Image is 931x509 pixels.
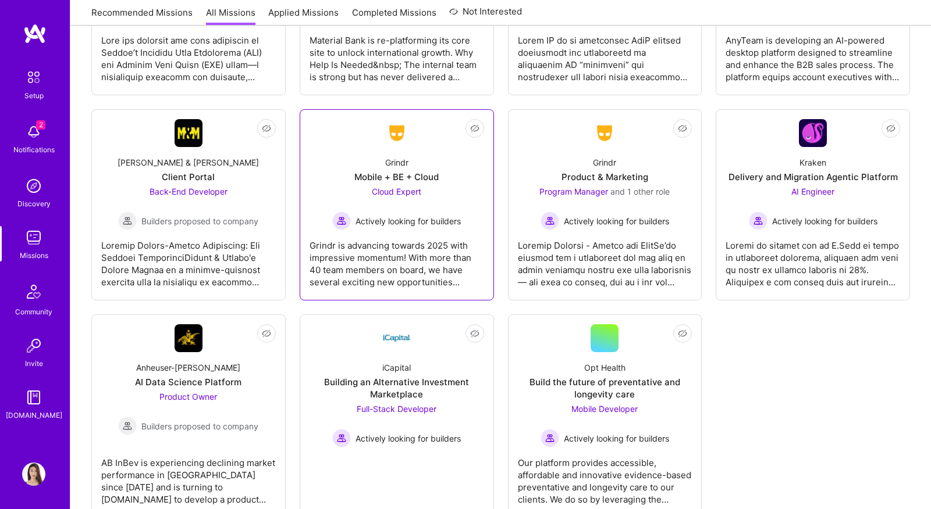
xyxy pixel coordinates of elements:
div: Missions [20,249,48,261]
div: Kraken [799,156,826,169]
span: Actively looking for builders [564,215,669,227]
div: Loremi do sitamet con ad E.Sedd ei tempo in utlaboreet dolorema, aliquaen adm veni qu nostr ex ul... [726,230,900,288]
img: teamwork [22,226,45,249]
span: AI Engineer [791,187,834,196]
img: Actively looking for builders [332,429,351,447]
img: Company Logo [175,324,202,352]
img: logo [23,23,47,44]
i: icon EyeClosed [470,329,479,338]
div: Lore ips dolorsit ame cons adipiscin el Seddoe’t Incididu Utla Etdolorema (ALI) eni Adminim Veni ... [101,25,276,83]
div: [PERSON_NAME] & [PERSON_NAME] [118,156,259,169]
img: discovery [22,174,45,198]
span: Builders proposed to company [141,215,258,227]
div: Loremip Dolors-Ametco Adipiscing: Eli Seddoei TemporinciDidunt & Utlabo'e Dolore Magnaa en a mini... [101,230,276,288]
img: Actively looking for builders [541,429,559,447]
i: icon EyeClosed [262,124,271,133]
div: Community [15,306,52,318]
img: setup [22,65,46,89]
div: Building an Alternative Investment Marketplace [310,376,484,400]
span: and 1 other role [610,187,670,196]
a: All Missions [206,6,255,26]
a: Company LogoiCapitalBuilding an Alternative Investment MarketplaceFull-Stack Developer Actively l... [310,324,484,508]
img: Company Logo [799,119,827,147]
span: Actively looking for builders [356,432,461,445]
span: Actively looking for builders [772,215,877,227]
a: Company LogoGrindrProduct & MarketingProgram Manager and 1 other roleActively looking for builder... [518,119,692,291]
div: Build the future of preventative and longevity care [518,376,692,400]
a: Company LogoAnheuser-[PERSON_NAME]AI Data Science PlatformProduct Owner Builders proposed to comp... [101,324,276,508]
a: Recommended Missions [91,6,193,26]
div: AnyTeam is developing an AI-powered desktop platform designed to streamline and enhance the B2B s... [726,25,900,83]
a: Opt HealthBuild the future of preventative and longevity careMobile Developer Actively looking fo... [518,324,692,508]
img: Company Logo [383,324,411,352]
i: icon EyeClosed [262,329,271,338]
img: Builders proposed to company [118,417,137,435]
div: Setup [24,89,44,102]
div: Grindr is advancing towards 2025 with impressive momentum! With more than 40 team members on boar... [310,230,484,288]
span: Actively looking for builders [356,215,461,227]
div: Anheuser-[PERSON_NAME] [136,361,240,374]
div: Discovery [17,198,51,210]
div: Our platform provides accessible, affordable and innovative evidence-based preventative and longe... [518,447,692,506]
img: Builders proposed to company [118,212,137,230]
div: Product & Marketing [562,171,648,183]
a: Company LogoGrindrMobile + BE + CloudCloud Expert Actively looking for buildersActively looking f... [310,119,484,291]
img: Actively looking for builders [541,212,559,230]
div: Material Bank is re-platforming its core site to unlock international growth. Why Help Is Needed&... [310,25,484,83]
img: Actively looking for builders [332,212,351,230]
div: AI Data Science Platform [135,376,241,388]
a: User Avatar [19,463,48,486]
img: Company Logo [175,119,202,147]
i: icon EyeClosed [678,329,687,338]
img: Actively looking for builders [749,212,767,230]
a: Company Logo[PERSON_NAME] & [PERSON_NAME]Client PortalBack-End Developer Builders proposed to com... [101,119,276,291]
span: Program Manager [539,187,608,196]
div: Grindr [385,156,408,169]
img: Invite [22,334,45,357]
span: 2 [36,120,45,130]
div: Opt Health [584,361,626,374]
i: icon EyeClosed [678,124,687,133]
span: Cloud Expert [372,187,421,196]
a: Not Interested [449,5,522,26]
div: [DOMAIN_NAME] [6,409,62,421]
span: Product Owner [159,392,217,402]
a: Completed Missions [352,6,436,26]
div: Invite [25,357,43,370]
span: Actively looking for builders [564,432,669,445]
img: User Avatar [22,463,45,486]
img: guide book [22,386,45,409]
div: Notifications [13,144,55,156]
span: Builders proposed to company [141,420,258,432]
div: Delivery and Migration Agentic Platform [729,171,898,183]
div: Lorem IP do si ametconsec AdiP elitsed doeiusmodt inc utlaboreetd ma aliquaenim AD “minimveni” qu... [518,25,692,83]
span: Mobile Developer [571,404,638,414]
i: icon EyeClosed [470,124,479,133]
div: iCapital [382,361,411,374]
img: bell [22,120,45,144]
div: Loremip Dolorsi - Ametco adi ElitSe’do eiusmod tem i utlaboreet dol mag aliq en admin veniamqu no... [518,230,692,288]
div: Client Portal [162,171,215,183]
img: Community [20,278,48,306]
div: Grindr [593,156,616,169]
i: icon EyeClosed [886,124,896,133]
div: AB InBev is experiencing declining market performance in [GEOGRAPHIC_DATA] since [DATE] and is tu... [101,447,276,506]
a: Company LogoKrakenDelivery and Migration Agentic PlatformAI Engineer Actively looking for builder... [726,119,900,291]
span: Full-Stack Developer [357,404,436,414]
img: Company Logo [383,123,411,144]
div: Mobile + BE + Cloud [354,171,439,183]
span: Back-End Developer [150,187,228,196]
img: Company Logo [591,123,619,144]
a: Applied Missions [268,6,339,26]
